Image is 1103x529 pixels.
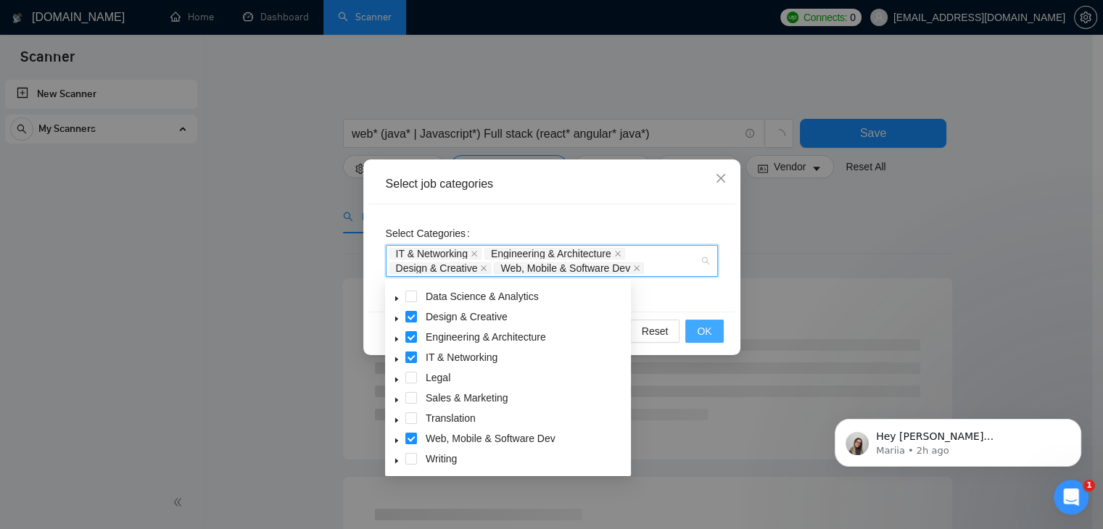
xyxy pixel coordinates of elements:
span: Reset [642,323,669,339]
span: Sales & Marketing [426,392,508,404]
span: Translation [423,409,628,427]
span: OK [697,323,711,339]
span: Web, Mobile & Software Dev [426,433,555,444]
span: close [633,264,640,272]
span: 1 [1083,480,1095,491]
span: IT & Networking [426,351,497,363]
button: OK [685,320,723,343]
span: Sales & Marketing [423,389,628,407]
span: Engineering & Architecture [484,248,625,259]
span: close [480,264,487,272]
span: caret-down [393,417,400,424]
span: close [471,250,478,257]
span: Web, Mobile & Software Dev [494,262,644,274]
span: IT & Networking [389,248,482,259]
button: Close [701,159,740,199]
span: IT & Networking [423,349,628,366]
span: Design & Creative [426,311,508,322]
button: Reset [630,320,680,343]
span: Web, Mobile & Software Dev [423,430,628,447]
span: Engineering & Architecture [423,328,628,346]
span: Design & Creative [396,263,478,273]
span: caret-down [393,295,400,302]
span: caret-down [393,356,400,363]
span: Design & Creative [389,262,492,274]
label: Select Categories [386,222,476,245]
span: Design & Creative [423,308,628,325]
span: Engineering & Architecture [426,331,546,343]
span: Legal [423,369,628,386]
iframe: Intercom live chat [1054,480,1088,515]
span: caret-down [393,315,400,322]
span: Writing [423,450,628,467]
span: Translation [426,412,476,424]
span: Writing [426,453,457,465]
span: Legal [426,372,450,383]
iframe: Intercom notifications message [813,388,1103,490]
span: caret-down [393,336,400,343]
span: Data Science & Analytics [426,291,539,302]
span: caret-down [393,437,400,444]
span: close [715,172,727,184]
span: caret-down [393,457,400,465]
span: caret-down [393,376,400,383]
span: Data Science & Analytics [423,288,628,305]
span: close [614,250,621,257]
input: Select Categories [647,262,650,274]
span: IT & Networking [396,249,468,259]
span: caret-down [393,396,400,404]
div: Select job categories [386,176,718,192]
span: Engineering & Architecture [491,249,611,259]
span: Web, Mobile & Software Dev [500,263,630,273]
